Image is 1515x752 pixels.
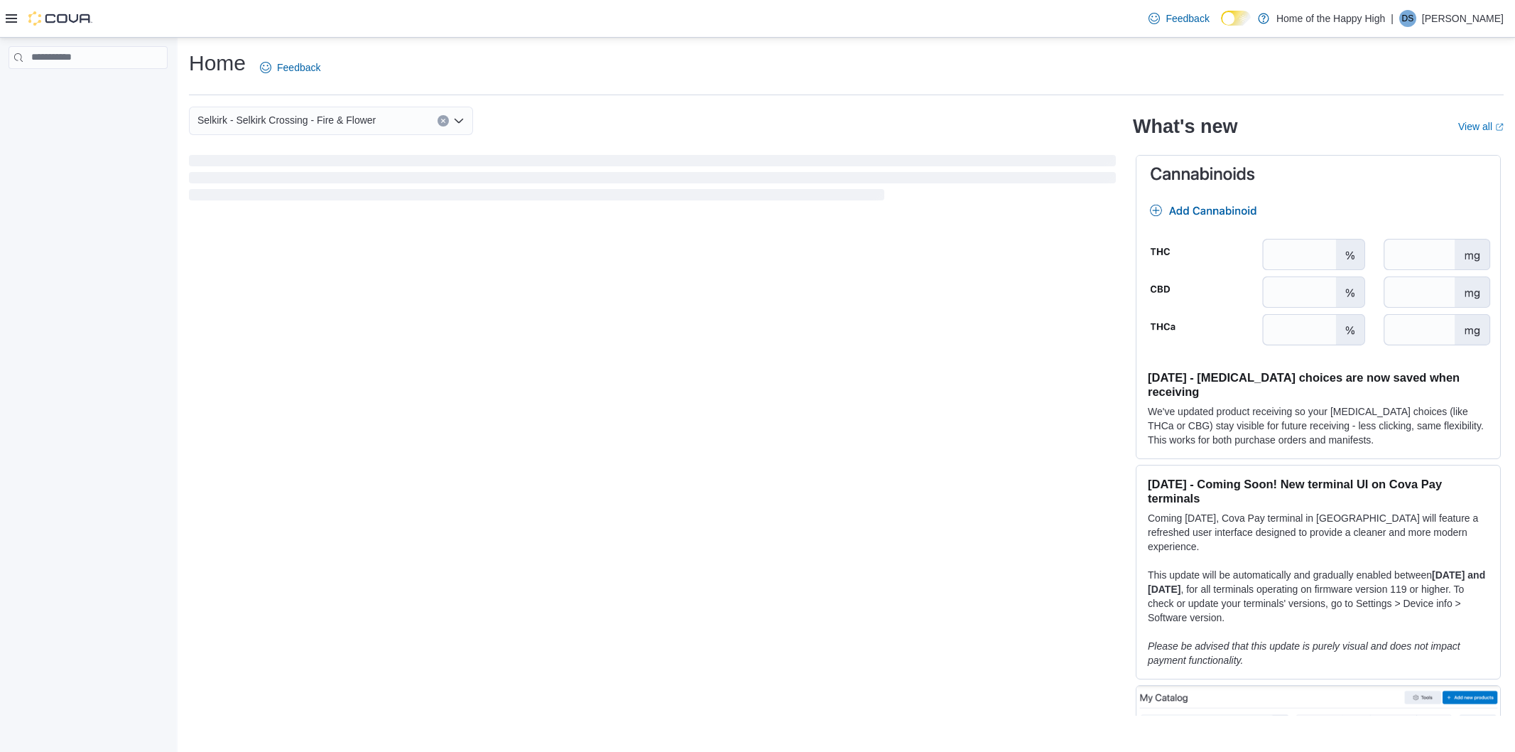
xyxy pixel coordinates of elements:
nav: Complex example [9,72,168,106]
p: This update will be automatically and gradually enabled between , for all terminals operating on ... [1148,568,1489,625]
span: Selkirk - Selkirk Crossing - Fire & Flower [197,112,376,129]
h3: [DATE] - [MEDICAL_DATA] choices are now saved when receiving [1148,370,1489,399]
input: Dark Mode [1221,11,1251,26]
span: DS [1402,10,1414,27]
h2: What's new [1133,115,1237,138]
a: View allExternal link [1458,121,1504,132]
h1: Home [189,49,246,77]
svg: External link [1495,123,1504,131]
button: Open list of options [453,115,465,127]
em: Please be advised that this update is purely visual and does not impact payment functionality. [1148,640,1460,666]
p: | [1391,10,1394,27]
button: Clear input [438,115,449,127]
a: Feedback [254,53,326,82]
p: Home of the Happy High [1276,10,1385,27]
span: Feedback [1166,11,1209,26]
p: [PERSON_NAME] [1422,10,1504,27]
div: Dean Sellar [1399,10,1416,27]
h3: [DATE] - Coming Soon! New terminal UI on Cova Pay terminals [1148,477,1489,505]
strong: [DATE] and [DATE] [1148,569,1485,595]
p: We've updated product receiving so your [MEDICAL_DATA] choices (like THCa or CBG) stay visible fo... [1148,404,1489,447]
p: Coming [DATE], Cova Pay terminal in [GEOGRAPHIC_DATA] will feature a refreshed user interface des... [1148,511,1489,554]
a: Feedback [1143,4,1215,33]
span: Loading [189,158,1116,203]
span: Feedback [277,60,320,75]
img: Cova [28,11,92,26]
